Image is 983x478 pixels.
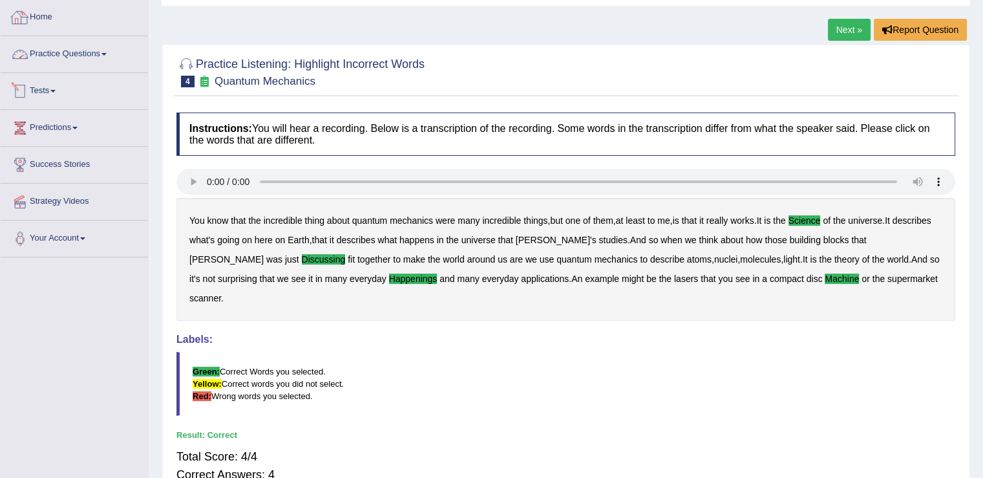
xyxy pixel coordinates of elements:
b: we [685,235,697,245]
a: Predictions [1,110,148,142]
b: those [765,235,787,245]
b: here [255,235,273,245]
b: see [291,274,306,284]
b: universe [461,235,496,245]
b: in [437,235,444,245]
b: the [659,274,671,284]
small: Quantum Mechanics [215,75,315,87]
b: in [752,274,759,284]
b: incredible [482,215,521,226]
b: describes [337,235,375,245]
b: we [525,254,537,265]
b: compact [770,274,804,284]
b: applications [521,274,569,284]
b: it [330,235,334,245]
b: of [583,215,591,226]
b: use [540,254,555,265]
b: incredible [264,215,302,226]
b: fit [348,254,355,265]
b: supermarket [887,274,938,284]
b: mechanics [390,215,433,226]
b: everyday [350,274,386,284]
a: Tests [1,73,148,105]
b: is [810,254,816,265]
b: in [315,274,322,284]
b: was [266,254,282,265]
b: were [436,215,455,226]
b: might [622,274,644,284]
b: And [911,254,927,265]
b: world [887,254,909,265]
b: a [762,274,767,284]
b: disc [807,274,823,284]
a: Success Stories [1,147,148,179]
b: light [783,254,800,265]
b: You [189,215,205,226]
b: Red: [193,391,211,401]
b: Earth [288,235,309,245]
b: least [626,215,645,226]
b: discussing [302,254,346,265]
b: happens [399,235,434,245]
b: It [757,215,762,226]
b: An [571,274,582,284]
b: or [861,274,869,284]
b: what's [189,235,215,245]
b: is [764,215,770,226]
b: atoms [687,254,712,265]
b: see [735,274,750,284]
b: that [701,274,715,284]
b: Instructions: [189,123,252,134]
b: happenings [389,274,438,284]
b: me [657,215,670,226]
b: just [285,254,299,265]
b: to [640,254,648,265]
b: so [930,254,940,265]
b: that [231,215,246,226]
a: Practice Questions [1,36,148,69]
b: it [308,274,313,284]
h4: You will hear a recording. Below is a transcription of the recording. Some words in the transcrip... [176,113,955,156]
b: [PERSON_NAME] [189,254,264,265]
b: that [498,235,513,245]
b: quantum [352,215,387,226]
b: the [248,215,260,226]
b: together [357,254,390,265]
b: when [661,235,682,245]
div: , , , . . , . , , , . . . . [176,198,955,321]
b: not [203,274,215,284]
b: the [833,215,845,226]
b: science [788,215,821,226]
b: are [510,254,523,265]
b: the [872,274,885,284]
b: make [403,254,425,265]
a: Next » [828,19,871,41]
h4: Labels: [176,334,955,345]
b: think [699,235,718,245]
b: is [673,215,679,226]
b: at [616,215,624,226]
b: what [377,235,397,245]
b: really [706,215,728,226]
b: one [565,215,580,226]
b: us [498,254,507,265]
b: universe [848,215,882,226]
b: be [646,274,657,284]
b: nuclei [714,254,738,265]
b: that [260,274,275,284]
a: Your Account [1,221,148,253]
b: Yellow: [193,379,222,389]
b: on [275,235,286,245]
b: but [550,215,562,226]
span: 4 [181,76,195,87]
b: many [325,274,347,284]
b: It [885,215,890,226]
button: Report Question [874,19,967,41]
b: to [648,215,655,226]
div: Result: [176,429,955,441]
b: many [457,274,479,284]
b: and [439,274,454,284]
b: around [467,254,496,265]
b: we [277,274,289,284]
b: thing [305,215,324,226]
